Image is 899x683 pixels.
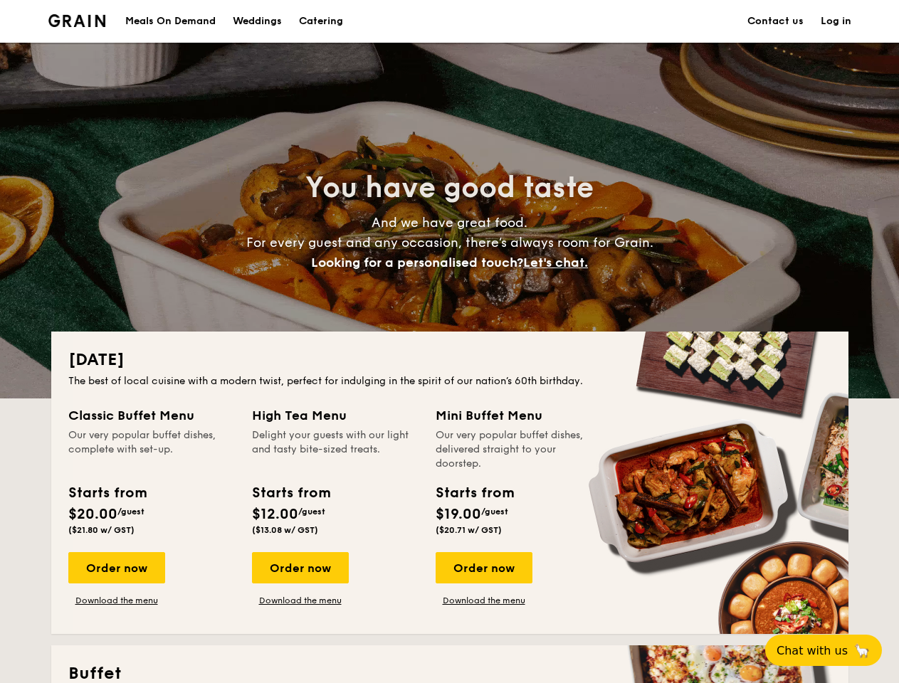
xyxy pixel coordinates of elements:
span: $19.00 [436,506,481,523]
span: You have good taste [305,171,594,205]
img: Grain [48,14,106,27]
span: $20.00 [68,506,117,523]
div: Order now [252,552,349,583]
div: Starts from [436,482,513,504]
div: Order now [436,552,532,583]
a: Download the menu [68,595,165,606]
a: Download the menu [436,595,532,606]
div: Our very popular buffet dishes, complete with set-up. [68,428,235,471]
span: Looking for a personalised touch? [311,255,523,270]
div: Our very popular buffet dishes, delivered straight to your doorstep. [436,428,602,471]
a: Download the menu [252,595,349,606]
div: Order now [68,552,165,583]
span: ($20.71 w/ GST) [436,525,502,535]
div: The best of local cuisine with a modern twist, perfect for indulging in the spirit of our nation’... [68,374,831,388]
span: $12.00 [252,506,298,523]
span: 🦙 [853,642,871,659]
div: Delight your guests with our light and tasty bite-sized treats. [252,428,419,471]
div: High Tea Menu [252,406,419,425]
span: Let's chat. [523,255,588,270]
button: Chat with us🦙 [765,635,882,666]
div: Starts from [68,482,146,504]
span: ($21.80 w/ GST) [68,525,135,535]
span: /guest [298,507,325,517]
h2: [DATE] [68,349,831,371]
span: ($13.08 w/ GST) [252,525,318,535]
div: Starts from [252,482,330,504]
div: Mini Buffet Menu [436,406,602,425]
span: /guest [117,507,144,517]
a: Logotype [48,14,106,27]
span: /guest [481,507,508,517]
div: Classic Buffet Menu [68,406,235,425]
span: And we have great food. For every guest and any occasion, there’s always room for Grain. [246,215,653,270]
span: Chat with us [777,644,848,657]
